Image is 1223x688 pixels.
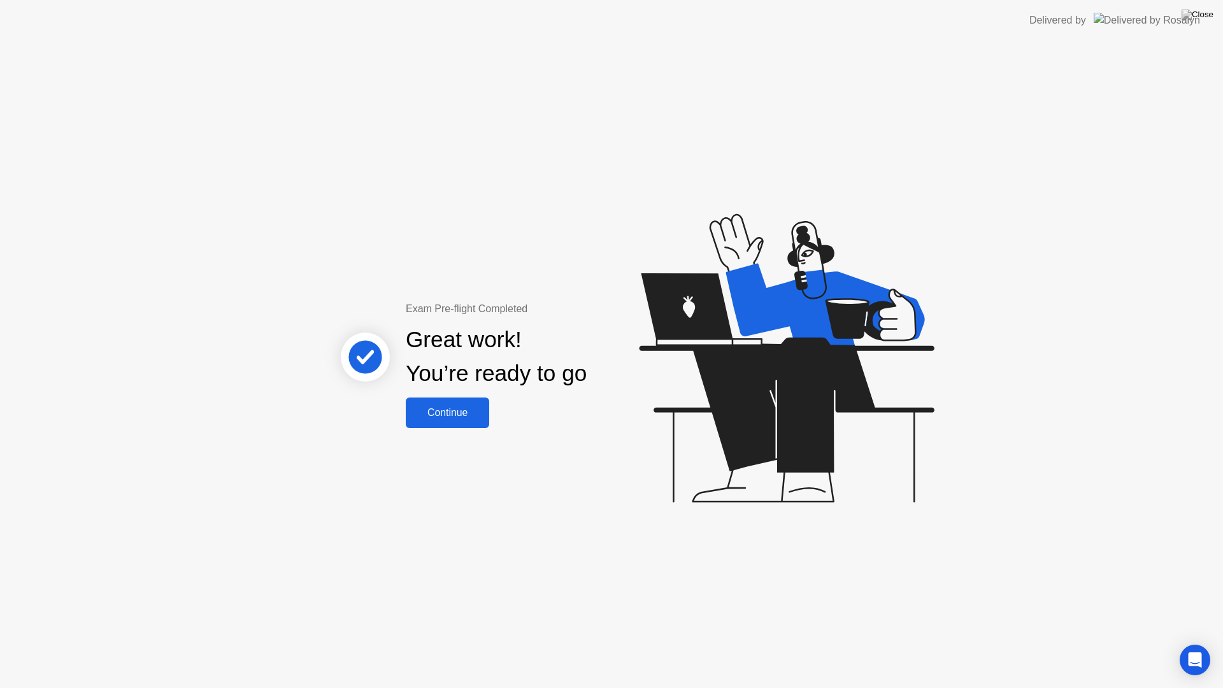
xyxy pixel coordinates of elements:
div: Exam Pre-flight Completed [406,301,669,317]
button: Continue [406,398,489,428]
div: Continue [410,407,485,419]
div: Great work! You’re ready to go [406,323,587,391]
img: Delivered by Rosalyn [1094,13,1200,27]
img: Close [1182,10,1213,20]
div: Delivered by [1029,13,1086,28]
div: Open Intercom Messenger [1180,645,1210,675]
